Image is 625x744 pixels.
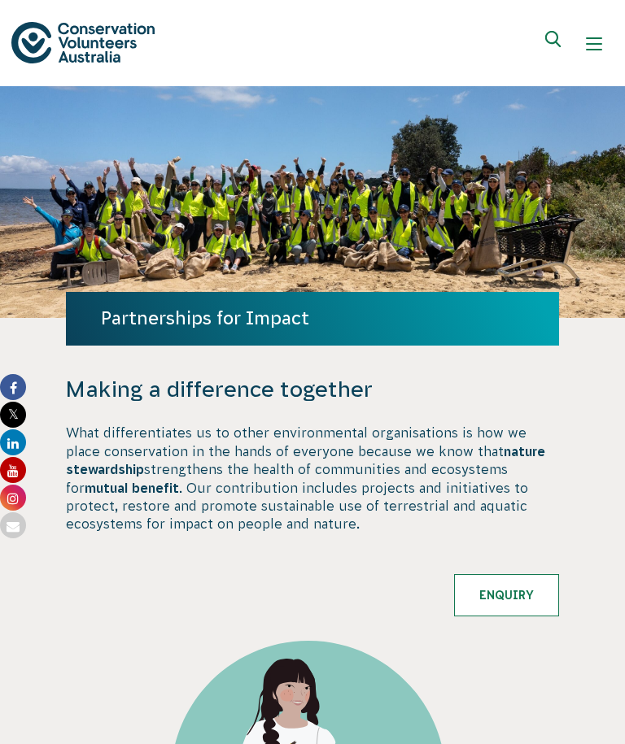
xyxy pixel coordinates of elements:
h4: Making a difference together [66,375,559,403]
a: Enquiry [454,574,559,616]
h1: Partnerships for Impact [101,308,524,329]
img: logo.svg [11,22,155,63]
p: What differentiates us to other environmental organisations is how we place conservation in the h... [66,424,559,533]
strong: mutual benefit [85,481,179,495]
button: Expand search box Close search box [535,24,575,63]
button: Show mobile navigation menu [575,24,614,63]
span: Expand search box [545,31,566,57]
